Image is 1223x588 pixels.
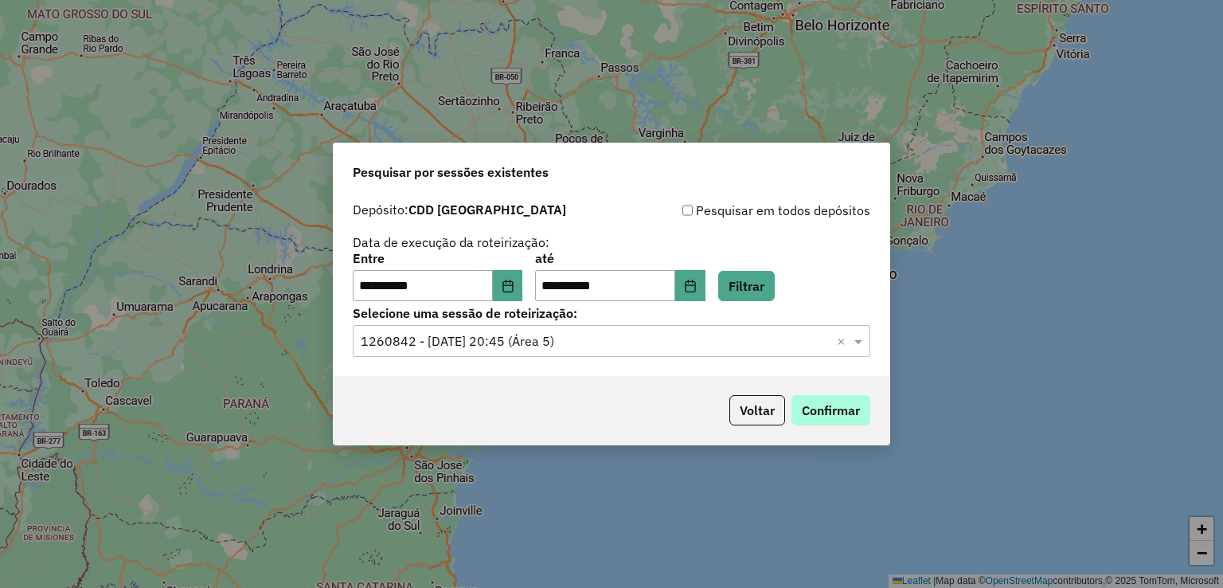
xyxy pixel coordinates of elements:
[353,304,870,323] label: Selecione uma sessão de roteirização:
[837,331,850,351] span: Clear all
[791,395,870,425] button: Confirmar
[611,201,870,220] div: Pesquisar em todos depósitos
[408,202,566,218] strong: CDD [GEOGRAPHIC_DATA]
[353,163,549,182] span: Pesquisar por sessões existentes
[729,395,785,425] button: Voltar
[718,271,775,301] button: Filtrar
[353,233,549,252] label: Data de execução da roteirização:
[493,270,523,302] button: Choose Date
[535,249,705,268] label: até
[353,200,566,219] label: Depósito:
[353,249,522,268] label: Entre
[675,270,705,302] button: Choose Date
